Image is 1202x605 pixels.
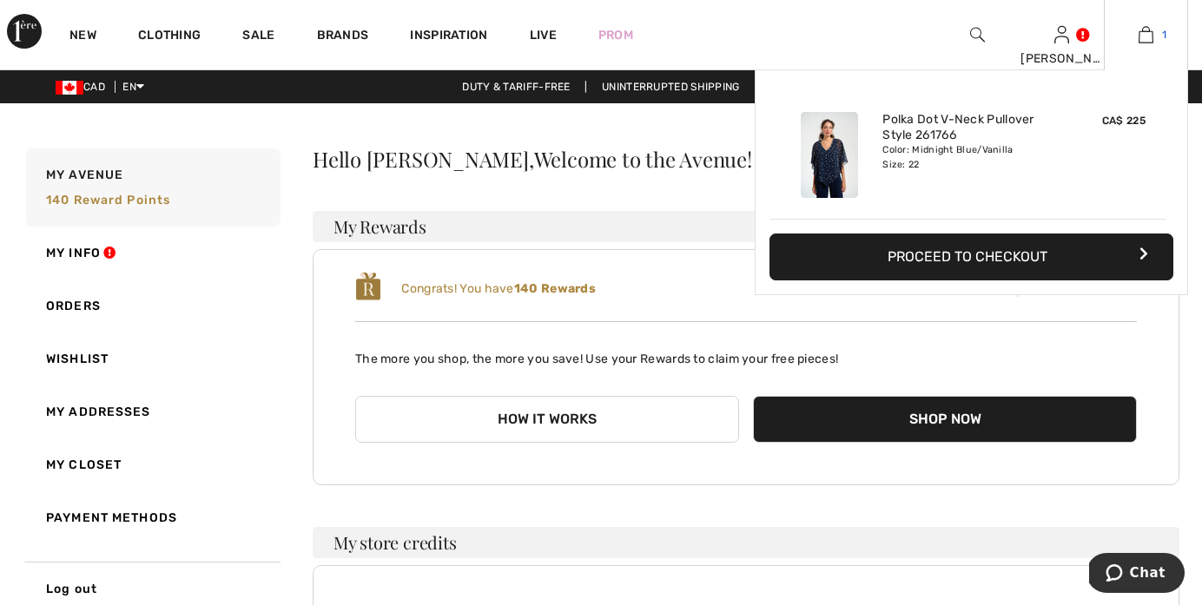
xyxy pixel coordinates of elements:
span: Congrats! You have [401,281,596,296]
h3: My store credits [313,527,1179,558]
img: 1ère Avenue [7,14,42,49]
span: CA$ 225 [1102,115,1146,127]
a: Sale [242,28,274,46]
button: How it works [355,396,739,443]
iframe: Opens a widget where you can chat to one of our agents [1089,553,1185,596]
span: My Avenue [46,166,123,184]
a: 1 [1105,24,1187,45]
button: Shop Now [753,396,1137,443]
div: Hello [PERSON_NAME], [313,148,1179,169]
a: Wishlist [23,332,281,385]
button: Proceed to Checkout [769,233,1173,280]
span: Inspiration [410,28,487,46]
b: 140 Rewards [514,281,596,296]
img: My Info [1054,24,1069,45]
a: New [69,28,96,46]
a: Prom [598,26,633,44]
a: Brands [317,28,369,46]
a: Sign In [1054,26,1069,43]
img: search the website [970,24,985,45]
img: loyalty_logo_r.svg [355,271,381,302]
h3: My Rewards [313,211,1179,242]
span: EN [122,81,144,93]
a: My Info [23,227,281,279]
span: 140 Reward points [46,193,170,207]
a: Payment Methods [23,491,281,544]
span: Welcome to the Avenue! [534,148,752,169]
a: Live [530,26,557,44]
span: 1 [1162,27,1166,43]
a: Clothing [138,28,201,46]
a: Orders [23,279,281,332]
img: Canadian Dollar [56,81,83,95]
a: My Addresses [23,385,281,438]
a: Polka Dot V-Neck Pullover Style 261766 [882,112,1053,143]
span: CAD [56,81,112,93]
p: The more you shop, the more you save! Use your Rewards to claim your free pieces! [355,336,1137,368]
img: Polka Dot V-Neck Pullover Style 261766 [801,112,858,198]
img: My Bag [1139,24,1153,45]
div: Color: Midnight Blue/Vanilla Size: 22 [882,143,1053,171]
div: [PERSON_NAME] [1020,49,1103,68]
a: My Closet [23,438,281,491]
